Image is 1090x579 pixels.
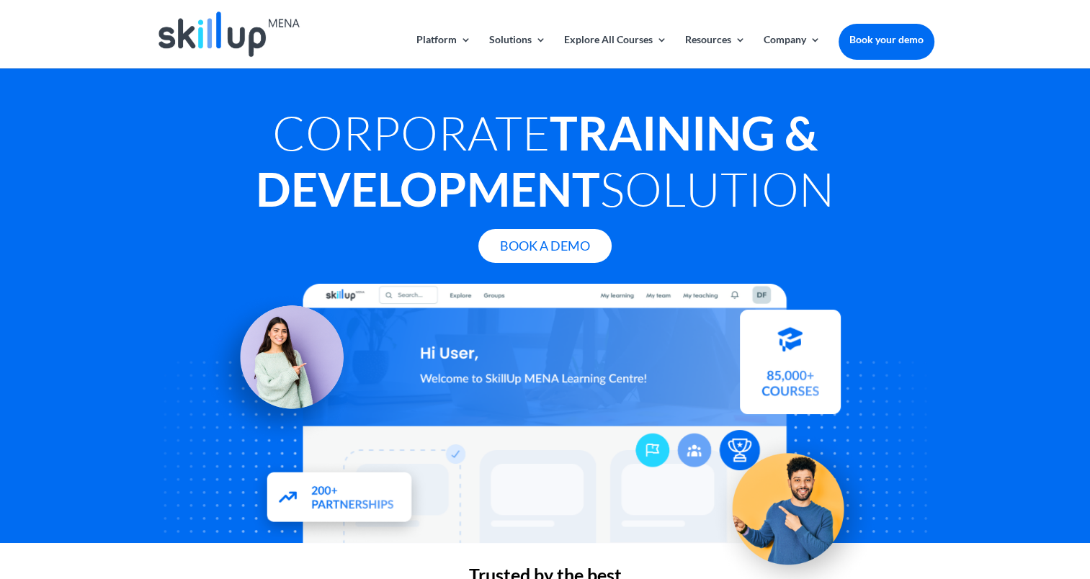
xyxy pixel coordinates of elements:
[249,458,428,542] img: Partners - SkillUp Mena
[764,35,821,68] a: Company
[416,35,471,68] a: Platform
[489,35,546,68] a: Solutions
[202,289,358,445] img: Learning Management Solution - SkillUp
[685,35,746,68] a: Resources
[158,12,300,57] img: Skillup Mena
[564,35,667,68] a: Explore All Courses
[156,104,934,224] h1: Corporate Solution
[839,24,934,55] a: Book your demo
[740,316,841,421] img: Courses library - SkillUp MENA
[256,104,818,217] strong: Training & Development
[1018,510,1090,579] iframe: Chat Widget
[478,229,612,263] a: Book A Demo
